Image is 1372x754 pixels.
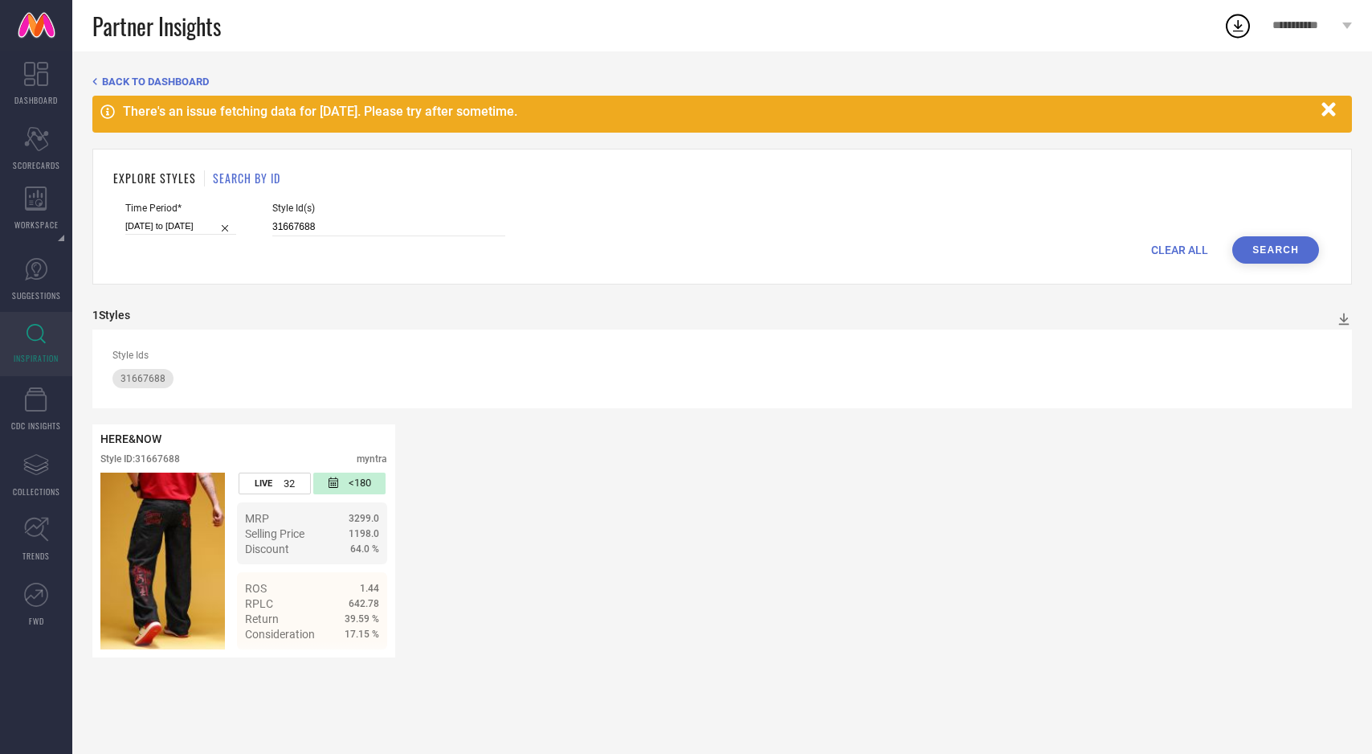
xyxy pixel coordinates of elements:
div: Click to view image [100,473,225,650]
span: Selling Price [245,527,304,540]
div: Open download list [1223,11,1252,40]
span: SUGGESTIONS [12,289,61,301]
span: 1.44 [360,583,379,594]
span: 3299.0 [349,513,379,524]
span: Style Id(s) [272,203,505,214]
a: Details [327,657,379,670]
span: CDC INSIGHTS [11,420,61,432]
div: myntra [357,453,387,465]
span: <180 [349,477,371,490]
span: TRENDS [22,550,50,562]
div: 1 Styles [92,309,130,322]
span: 17.15 % [345,629,379,640]
div: Number of days since the style was first listed on the platform [313,473,386,494]
span: MRP [245,512,269,525]
span: COLLECTIONS [13,486,60,498]
div: Back TO Dashboard [92,76,1352,88]
span: 31667688 [120,373,165,384]
span: 1198.0 [349,528,379,539]
span: Details [343,657,379,670]
span: HERE&NOW [100,432,161,445]
span: Consideration [245,628,315,641]
input: Enter comma separated style ids e.g. 12345, 67890 [272,218,505,236]
span: SCORECARDS [13,159,60,171]
span: Time Period* [125,203,236,214]
div: Style ID: 31667688 [100,453,180,465]
span: LIVE [255,478,272,489]
span: INSPIRATION [14,352,59,364]
button: Search [1232,236,1319,264]
div: There's an issue fetching data for [DATE]. Please try after sometime. [123,104,1313,119]
span: Discount [245,543,289,555]
h1: SEARCH BY ID [213,170,280,186]
span: WORKSPACE [14,219,59,231]
span: Return [245,613,279,625]
img: Style preview image [100,473,225,650]
span: DASHBOARD [14,94,58,106]
div: Number of days the style has been live on the platform [239,473,311,494]
span: 32 [284,477,295,490]
span: 39.59 % [345,613,379,625]
span: 64.0 % [350,543,379,555]
span: RPLC [245,597,273,610]
input: Select time period [125,218,236,235]
span: Partner Insights [92,10,221,43]
span: BACK TO DASHBOARD [102,76,209,88]
span: 642.78 [349,598,379,609]
span: FWD [29,615,44,627]
span: ROS [245,582,267,595]
h1: EXPLORE STYLES [113,170,196,186]
div: Style Ids [112,350,1332,361]
span: CLEAR ALL [1151,244,1208,256]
